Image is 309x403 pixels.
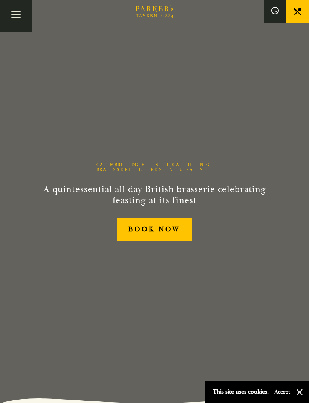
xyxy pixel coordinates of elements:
[117,218,192,241] a: BOOK NOW
[274,388,290,395] button: Accept
[296,388,303,396] button: Close and accept
[85,162,224,172] h1: Cambridge’s Leading Brasserie Restaurant
[43,184,266,206] h2: A quintessential all day British brasserie celebrating feasting at its finest
[213,386,269,397] p: This site uses cookies.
